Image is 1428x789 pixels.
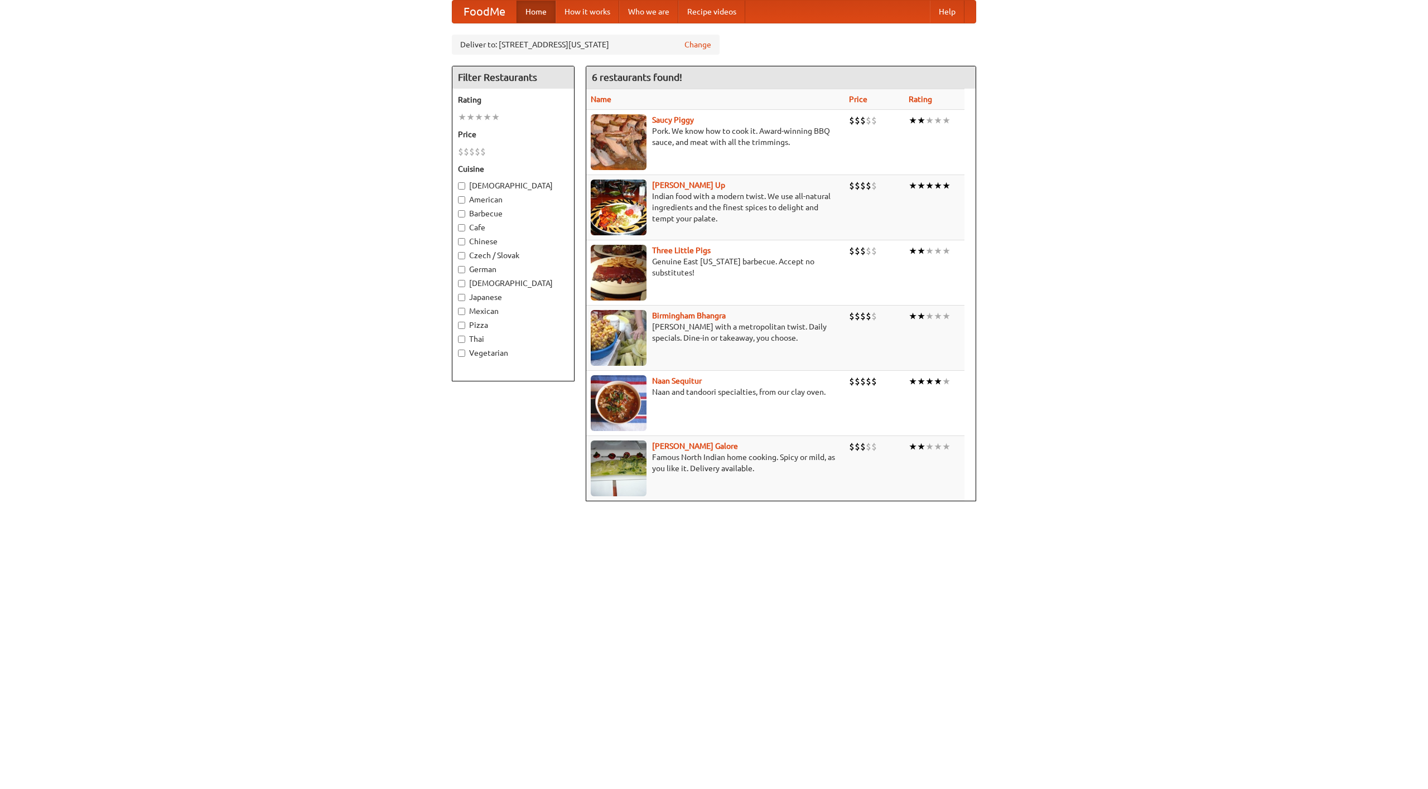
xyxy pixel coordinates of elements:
[458,238,465,245] input: Chinese
[860,441,866,453] li: $
[871,310,877,322] li: $
[458,222,568,233] label: Cafe
[866,310,871,322] li: $
[464,146,469,158] li: $
[458,180,568,191] label: [DEMOGRAPHIC_DATA]
[849,180,855,192] li: $
[458,294,465,301] input: Japanese
[849,375,855,388] li: $
[591,310,647,366] img: bhangra.jpg
[934,441,942,453] li: ★
[652,442,738,451] a: [PERSON_NAME] Galore
[871,180,877,192] li: $
[652,376,702,385] a: Naan Sequitur
[942,114,951,127] li: ★
[909,114,917,127] li: ★
[934,375,942,388] li: ★
[458,146,464,158] li: $
[475,111,483,123] li: ★
[592,72,682,83] ng-pluralize: 6 restaurants found!
[866,245,871,257] li: $
[934,310,942,322] li: ★
[909,441,917,453] li: ★
[925,245,934,257] li: ★
[860,180,866,192] li: $
[925,114,934,127] li: ★
[934,114,942,127] li: ★
[458,208,568,219] label: Barbecue
[458,350,465,357] input: Vegetarian
[917,180,925,192] li: ★
[855,180,860,192] li: $
[591,114,647,170] img: saucy.jpg
[556,1,619,23] a: How it works
[652,115,694,124] a: Saucy Piggy
[458,236,568,247] label: Chinese
[458,280,465,287] input: [DEMOGRAPHIC_DATA]
[591,125,840,148] p: Pork. We know how to cook it. Award-winning BBQ sauce, and meat with all the trimmings.
[909,95,932,104] a: Rating
[678,1,745,23] a: Recipe videos
[652,181,725,190] a: [PERSON_NAME] Up
[860,245,866,257] li: $
[591,441,647,496] img: currygalore.jpg
[458,333,568,345] label: Thai
[942,375,951,388] li: ★
[469,146,475,158] li: $
[917,375,925,388] li: ★
[458,306,568,317] label: Mexican
[652,311,726,320] a: Birmingham Bhangra
[849,245,855,257] li: $
[909,375,917,388] li: ★
[871,375,877,388] li: $
[860,310,866,322] li: $
[517,1,556,23] a: Home
[871,114,877,127] li: $
[591,245,647,301] img: littlepigs.jpg
[917,245,925,257] li: ★
[591,375,647,431] img: naansequitur.jpg
[925,375,934,388] li: ★
[871,441,877,453] li: $
[591,191,840,224] p: Indian food with a modern twist. We use all-natural ingredients and the finest spices to delight ...
[849,95,867,104] a: Price
[591,256,840,278] p: Genuine East [US_STATE] barbecue. Accept no substitutes!
[860,114,866,127] li: $
[942,441,951,453] li: ★
[909,245,917,257] li: ★
[591,452,840,474] p: Famous North Indian home cooking. Spicy or mild, as you like it. Delivery available.
[925,441,934,453] li: ★
[458,129,568,140] h5: Price
[849,310,855,322] li: $
[591,386,840,398] p: Naan and tandoori specialties, from our clay oven.
[458,182,465,190] input: [DEMOGRAPHIC_DATA]
[458,94,568,105] h5: Rating
[942,310,951,322] li: ★
[652,246,711,255] a: Three Little Pigs
[458,264,568,275] label: German
[855,375,860,388] li: $
[855,310,860,322] li: $
[483,111,491,123] li: ★
[452,66,574,89] h4: Filter Restaurants
[458,320,568,331] label: Pizza
[855,441,860,453] li: $
[925,310,934,322] li: ★
[917,310,925,322] li: ★
[475,146,480,158] li: $
[458,308,465,315] input: Mexican
[458,250,568,261] label: Czech / Slovak
[855,245,860,257] li: $
[458,194,568,205] label: American
[942,245,951,257] li: ★
[849,441,855,453] li: $
[909,180,917,192] li: ★
[591,321,840,343] p: [PERSON_NAME] with a metropolitan twist. Daily specials. Dine-in or takeaway, you choose.
[458,322,465,329] input: Pizza
[458,210,465,217] input: Barbecue
[458,163,568,175] h5: Cuisine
